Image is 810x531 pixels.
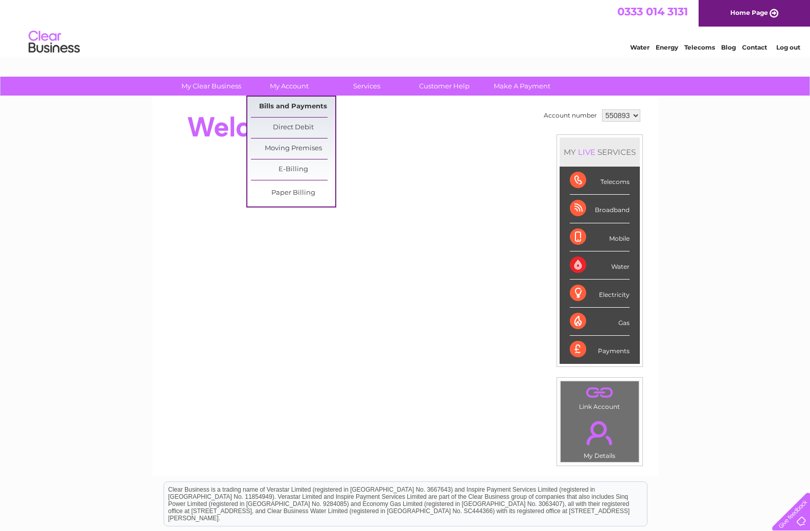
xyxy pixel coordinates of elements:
[541,107,599,124] td: Account number
[164,6,647,50] div: Clear Business is a trading name of Verastar Limited (registered in [GEOGRAPHIC_DATA] No. 3667643...
[684,43,715,51] a: Telecoms
[560,412,639,463] td: My Details
[169,77,253,96] a: My Clear Business
[560,137,640,167] div: MY SERVICES
[576,147,597,157] div: LIVE
[742,43,767,51] a: Contact
[563,415,636,451] a: .
[325,77,409,96] a: Services
[251,159,335,180] a: E-Billing
[570,167,630,195] div: Telecoms
[570,223,630,251] div: Mobile
[570,308,630,336] div: Gas
[570,336,630,363] div: Payments
[617,5,688,18] a: 0333 014 3131
[251,183,335,203] a: Paper Billing
[776,43,800,51] a: Log out
[247,77,331,96] a: My Account
[560,381,639,413] td: Link Account
[721,43,736,51] a: Blog
[570,251,630,280] div: Water
[402,77,487,96] a: Customer Help
[28,27,80,58] img: logo.png
[563,384,636,402] a: .
[570,280,630,308] div: Electricity
[570,195,630,223] div: Broadband
[480,77,564,96] a: Make A Payment
[251,97,335,117] a: Bills and Payments
[251,138,335,159] a: Moving Premises
[656,43,678,51] a: Energy
[630,43,650,51] a: Water
[251,118,335,138] a: Direct Debit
